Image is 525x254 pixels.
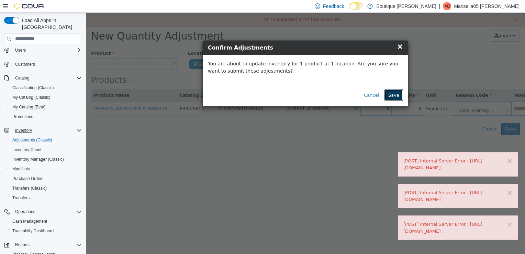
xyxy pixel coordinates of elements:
[12,166,30,172] span: Manifests
[317,177,427,190] div: [POST] Internal Server Error : [URL][DOMAIN_NAME]
[10,194,32,202] a: Transfers
[317,208,427,222] div: [POST] Internal Server Error : [URL][DOMAIN_NAME]
[12,85,54,91] span: Classification (Classic)
[12,74,32,82] button: Catalog
[10,136,82,144] span: Adjustments (Classic)
[12,95,51,100] span: My Catalog (Classic)
[12,60,38,68] a: Customers
[10,174,82,183] span: Purchase Orders
[311,30,317,38] span: ×
[439,2,440,10] p: |
[7,164,85,174] button: Manifests
[15,47,26,53] span: Users
[421,145,427,152] button: ×
[12,157,64,162] span: Inventory Manager (Classic)
[12,137,52,143] span: Adjustments (Classic)
[10,103,82,111] span: My Catalog (Beta)
[12,46,82,54] span: Users
[10,227,82,235] span: Traceabilty Dashboard
[12,228,54,234] span: Traceabilty Dashboard
[7,193,85,203] button: Transfers
[12,126,82,135] span: Inventory
[15,242,30,247] span: Reports
[7,145,85,155] button: Inventory Count
[10,155,67,163] a: Inventory Manager (Classic)
[12,114,33,119] span: Promotions
[1,45,85,55] button: Users
[7,112,85,121] button: Promotions
[15,62,35,67] span: Customers
[12,208,82,216] span: Operations
[12,104,46,110] span: My Catalog (Beta)
[12,195,30,201] span: Transfers
[7,226,85,236] button: Traceabilty Dashboard
[7,183,85,193] button: Transfers (Classic)
[10,227,56,235] a: Traceabilty Dashboard
[7,155,85,164] button: Inventory Manager (Classic)
[421,177,427,184] button: ×
[10,217,50,225] a: Cash Management
[376,2,436,10] p: Boutique [PERSON_NAME]
[1,59,85,69] button: Customers
[12,74,82,82] span: Catalog
[10,217,82,225] span: Cash Management
[15,75,29,81] span: Catalog
[299,76,317,89] button: Save
[349,2,364,10] input: Dark Mode
[421,208,427,215] button: ×
[7,135,85,145] button: Adjustments (Classic)
[7,216,85,226] button: Cash Management
[12,46,29,54] button: Users
[454,2,520,10] p: Marisella05 [PERSON_NAME]
[10,184,82,192] span: Transfers (Classic)
[10,165,82,173] span: Manifests
[12,147,42,152] span: Inventory Count
[10,146,44,154] a: Inventory Count
[7,174,85,183] button: Purchase Orders
[1,240,85,250] button: Reports
[122,31,317,39] h4: Confirm Adjustments
[10,174,46,183] a: Purchase Orders
[10,165,33,173] a: Manifests
[10,103,48,111] a: My Catalog (Beta)
[12,60,82,68] span: Customers
[10,146,82,154] span: Inventory Count
[10,84,57,92] a: Classification (Classic)
[10,194,82,202] span: Transfers
[12,208,38,216] button: Operations
[122,47,317,62] p: You are about to update inventory for 1 product at 1 location. Are you sure you want to submit th...
[12,219,47,224] span: Cash Management
[12,126,35,135] button: Inventory
[10,93,53,102] a: My Catalog (Classic)
[10,155,82,163] span: Inventory Manager (Classic)
[15,128,32,133] span: Inventory
[10,113,36,121] a: Promotions
[443,2,451,10] div: Marisella05 Jacquez
[12,176,44,181] span: Purchase Orders
[1,73,85,83] button: Catalog
[1,207,85,216] button: Operations
[14,3,45,10] img: Cova
[317,145,427,158] div: [POST] Internal Server Error : [URL][DOMAIN_NAME]
[15,209,35,214] span: Operations
[19,17,82,31] span: Load All Apps in [GEOGRAPHIC_DATA]
[10,113,82,121] span: Promotions
[10,84,82,92] span: Classification (Classic)
[12,186,47,191] span: Transfers (Classic)
[323,3,344,10] span: Feedback
[7,83,85,93] button: Classification (Classic)
[1,126,85,135] button: Inventory
[10,93,82,102] span: My Catalog (Classic)
[10,136,55,144] a: Adjustments (Classic)
[7,102,85,112] button: My Catalog (Beta)
[10,184,49,192] a: Transfers (Classic)
[444,2,450,10] span: MJ
[12,241,82,249] span: Reports
[7,93,85,102] button: My Catalog (Classic)
[274,76,297,89] button: Cancel
[12,241,32,249] button: Reports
